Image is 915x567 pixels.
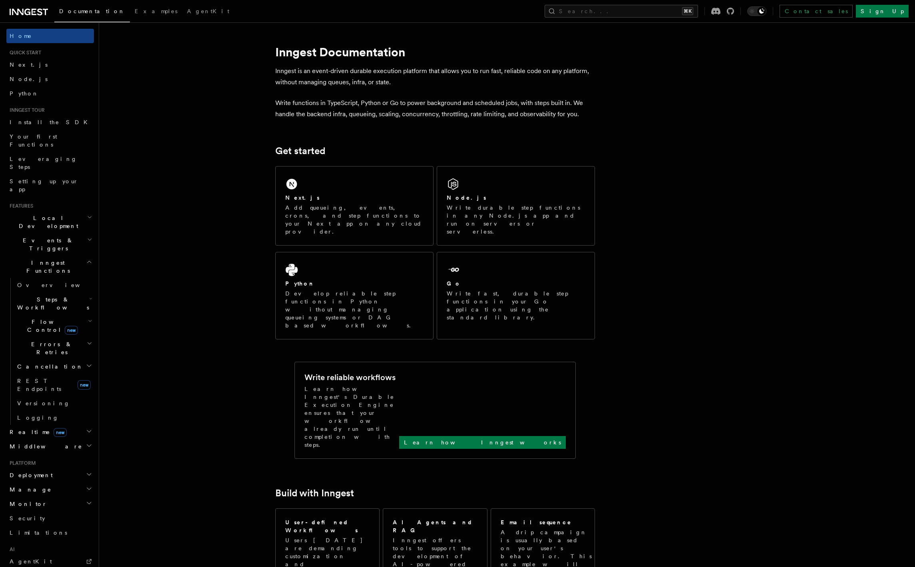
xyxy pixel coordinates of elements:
button: Toggle dark mode [747,6,766,16]
h2: Next.js [285,194,320,202]
a: Security [6,511,94,525]
span: Inngest tour [6,107,45,113]
span: Versioning [17,400,70,406]
span: Leveraging Steps [10,156,77,170]
span: Logging [17,414,59,421]
p: Learn how Inngest works [404,438,561,446]
h2: Node.js [447,194,486,202]
span: Overview [17,282,99,288]
span: Setting up your app [10,178,78,192]
a: Your first Functions [6,129,94,152]
a: Documentation [54,2,130,22]
p: Add queueing, events, crons, and step functions to your Next app on any cloud provider. [285,204,424,236]
button: Cancellation [14,359,94,374]
p: Write functions in TypeScript, Python or Go to power background and scheduled jobs, with steps bu... [275,97,595,120]
span: new [78,380,91,390]
span: REST Endpoints [17,378,61,392]
span: Local Development [6,214,87,230]
span: Documentation [59,8,125,14]
a: Overview [14,278,94,292]
h2: Write reliable workflows [304,372,396,383]
span: Platform [6,460,36,466]
a: Node.jsWrite durable step functions in any Node.js app and run on servers or serverless. [437,166,595,246]
span: Steps & Workflows [14,295,89,311]
a: REST Endpointsnew [14,374,94,396]
span: Limitations [10,529,67,536]
button: Inngest Functions [6,256,94,278]
a: Learn how Inngest works [399,436,566,449]
a: Node.js [6,72,94,86]
span: Middleware [6,442,82,450]
a: GoWrite fast, durable step functions in your Go application using the standard library. [437,252,595,339]
a: Versioning [14,396,94,410]
a: Leveraging Steps [6,152,94,174]
button: Monitor [6,497,94,511]
a: Next.js [6,57,94,72]
span: Events & Triggers [6,236,87,252]
span: Cancellation [14,363,83,371]
span: Features [6,203,33,209]
span: Node.js [10,76,48,82]
span: Deployment [6,471,53,479]
span: Your first Functions [10,133,57,148]
span: new [65,326,78,335]
span: AI [6,546,15,553]
p: Learn how Inngest's Durable Execution Engine ensures that your workflow already run until complet... [304,385,399,449]
button: Events & Triggers [6,233,94,256]
span: Realtime [6,428,67,436]
span: Monitor [6,500,47,508]
div: Inngest Functions [6,278,94,425]
a: Contact sales [780,5,853,18]
a: Logging [14,410,94,425]
span: Next.js [10,61,48,68]
a: Home [6,29,94,43]
span: Python [10,90,39,97]
button: Steps & Workflows [14,292,94,315]
a: Get started [275,145,325,157]
span: Inngest Functions [6,259,86,275]
span: Flow Control [14,318,88,334]
button: Manage [6,482,94,497]
a: Install the SDK [6,115,94,129]
span: Security [10,515,45,521]
a: Python [6,86,94,101]
p: Inngest is an event-driven durable execution platform that allows you to run fast, reliable code ... [275,65,595,88]
a: Limitations [6,525,94,540]
span: Examples [135,8,177,14]
button: Flow Controlnew [14,315,94,337]
span: Errors & Retries [14,340,87,356]
button: Realtimenew [6,425,94,439]
span: new [54,428,67,437]
button: Middleware [6,439,94,454]
h1: Inngest Documentation [275,45,595,59]
a: Build with Inngest [275,488,354,499]
h2: Email sequence [501,518,572,526]
h2: User-defined Workflows [285,518,370,534]
p: Develop reliable step functions in Python without managing queueing systems or DAG based workflows. [285,289,424,329]
button: Local Development [6,211,94,233]
p: Write fast, durable step functions in your Go application using the standard library. [447,289,585,321]
p: Write durable step functions in any Node.js app and run on servers or serverless. [447,204,585,236]
span: AgentKit [10,558,52,565]
a: Setting up your app [6,174,94,196]
span: Manage [6,486,52,494]
h2: AI Agents and RAG [393,518,478,534]
a: Sign Up [856,5,909,18]
kbd: ⌘K [682,7,693,15]
a: Next.jsAdd queueing, events, crons, and step functions to your Next app on any cloud provider. [275,166,434,246]
button: Errors & Retries [14,337,94,359]
span: Home [10,32,32,40]
button: Search...⌘K [545,5,698,18]
h2: Python [285,280,315,287]
button: Deployment [6,468,94,482]
h2: Go [447,280,461,287]
span: Quick start [6,50,41,56]
span: Install the SDK [10,119,92,125]
a: PythonDevelop reliable step functions in Python without managing queueing systems or DAG based wo... [275,252,434,339]
span: AgentKit [187,8,229,14]
a: Examples [130,2,182,22]
a: AgentKit [182,2,234,22]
